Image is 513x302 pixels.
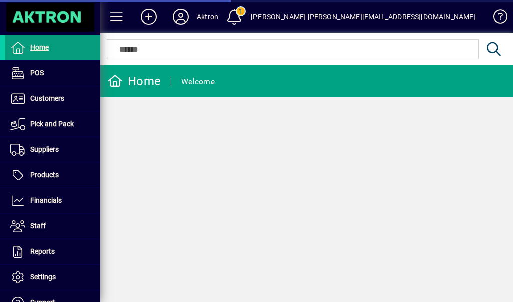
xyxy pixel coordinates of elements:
[165,8,197,26] button: Profile
[30,196,62,204] span: Financials
[5,265,100,290] a: Settings
[197,9,218,25] div: Aktron
[181,74,215,90] div: Welcome
[5,137,100,162] a: Suppliers
[5,214,100,239] a: Staff
[30,145,59,153] span: Suppliers
[5,86,100,111] a: Customers
[486,2,506,35] a: Knowledge Base
[251,9,476,25] div: [PERSON_NAME] [PERSON_NAME][EMAIL_ADDRESS][DOMAIN_NAME]
[30,247,55,255] span: Reports
[133,8,165,26] button: Add
[30,94,64,102] span: Customers
[5,163,100,188] a: Products
[5,188,100,213] a: Financials
[30,69,44,77] span: POS
[5,239,100,264] a: Reports
[30,273,56,281] span: Settings
[30,171,59,179] span: Products
[5,112,100,137] a: Pick and Pack
[108,73,161,89] div: Home
[30,120,74,128] span: Pick and Pack
[30,222,46,230] span: Staff
[5,61,100,86] a: POS
[30,43,49,51] span: Home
